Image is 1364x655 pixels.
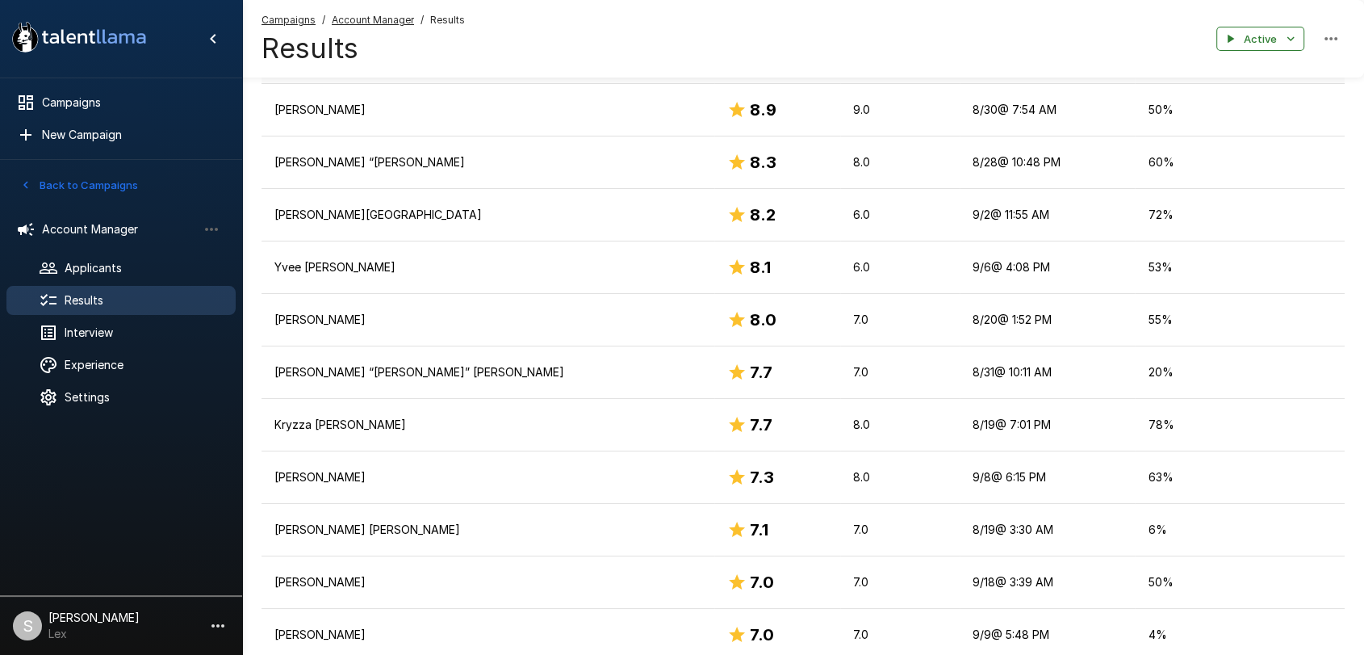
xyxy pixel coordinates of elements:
[853,154,947,170] p: 8.0
[430,12,465,28] span: Results
[1148,627,1332,643] p: 4 %
[1148,259,1332,275] p: 53 %
[750,464,774,490] h6: 7.3
[853,312,947,328] p: 7.0
[960,451,1136,504] td: 9/8 @ 6:15 PM
[853,102,947,118] p: 9.0
[1216,27,1304,52] button: Active
[960,241,1136,294] td: 9/6 @ 4:08 PM
[750,359,772,385] h6: 7.7
[750,254,771,280] h6: 8.1
[274,207,701,223] p: [PERSON_NAME][GEOGRAPHIC_DATA]
[960,504,1136,556] td: 8/19 @ 3:30 AM
[1148,574,1332,590] p: 50 %
[750,202,776,228] h6: 8.2
[274,469,701,485] p: [PERSON_NAME]
[322,12,325,28] span: /
[262,31,465,65] h4: Results
[853,469,947,485] p: 8.0
[960,84,1136,136] td: 8/30 @ 7:54 AM
[420,12,424,28] span: /
[750,569,774,595] h6: 7.0
[960,399,1136,451] td: 8/19 @ 7:01 PM
[853,364,947,380] p: 7.0
[274,259,701,275] p: Yvee [PERSON_NAME]
[750,149,776,175] h6: 8.3
[960,189,1136,241] td: 9/2 @ 11:55 AM
[1148,417,1332,433] p: 78 %
[274,574,701,590] p: [PERSON_NAME]
[274,627,701,643] p: [PERSON_NAME]
[274,364,701,380] p: [PERSON_NAME] “[PERSON_NAME]” [PERSON_NAME]
[853,259,947,275] p: 6.0
[1148,522,1332,538] p: 6 %
[750,517,768,543] h6: 7.1
[1148,469,1332,485] p: 63 %
[750,412,772,438] h6: 7.7
[960,294,1136,346] td: 8/20 @ 1:52 PM
[332,14,414,26] u: Account Manager
[274,522,701,538] p: [PERSON_NAME] [PERSON_NAME]
[274,154,701,170] p: [PERSON_NAME] “[PERSON_NAME]
[853,417,947,433] p: 8.0
[274,417,701,433] p: Kryzza [PERSON_NAME]
[853,207,947,223] p: 6.0
[853,574,947,590] p: 7.0
[262,14,316,26] u: Campaigns
[750,307,776,333] h6: 8.0
[274,312,701,328] p: [PERSON_NAME]
[960,346,1136,399] td: 8/31 @ 10:11 AM
[750,622,774,648] h6: 7.0
[274,102,701,118] p: [PERSON_NAME]
[1148,154,1332,170] p: 60 %
[750,97,776,123] h6: 8.9
[1148,312,1332,328] p: 55 %
[1148,364,1332,380] p: 20 %
[1148,102,1332,118] p: 50 %
[960,556,1136,609] td: 9/18 @ 3:39 AM
[853,522,947,538] p: 7.0
[1148,207,1332,223] p: 72 %
[853,627,947,643] p: 7.0
[960,136,1136,189] td: 8/28 @ 10:48 PM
